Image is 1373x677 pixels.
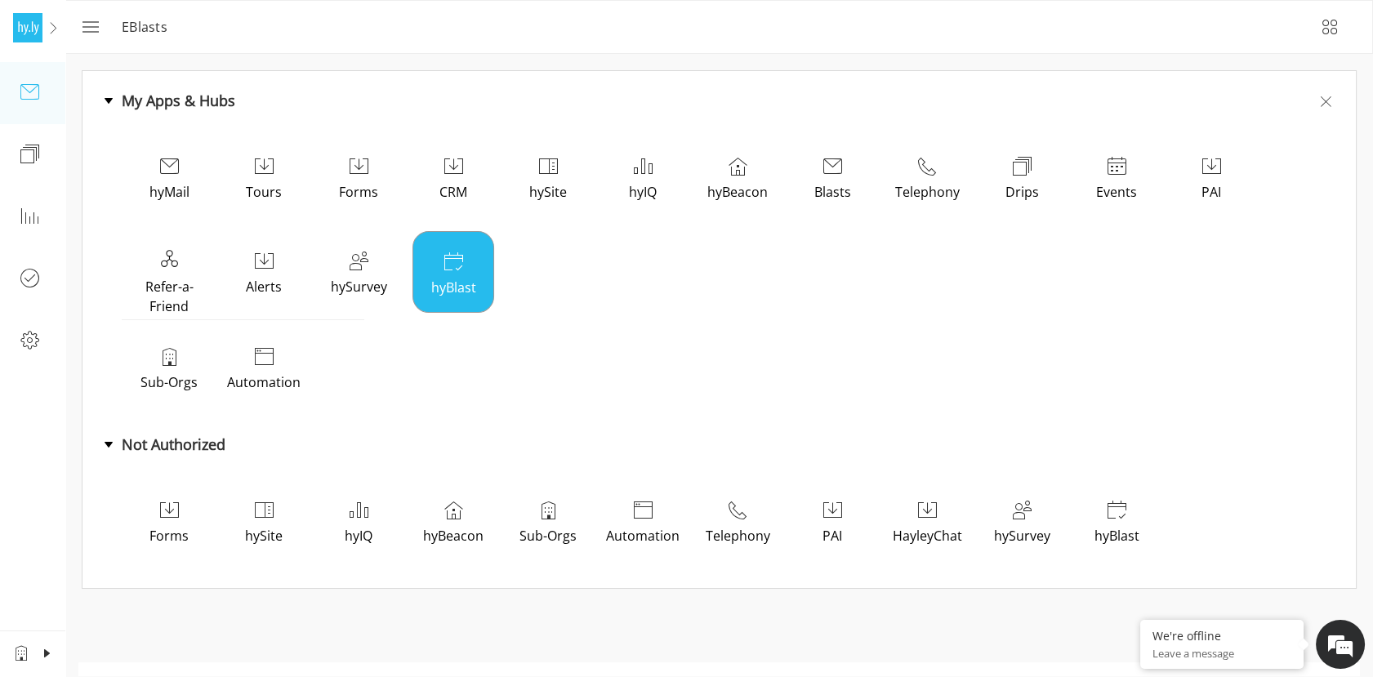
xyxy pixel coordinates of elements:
[606,182,680,202] p: hyIQ
[1175,182,1248,202] p: PAI
[985,182,1059,202] p: Drips
[132,372,206,392] p: Sub-Orgs
[227,277,301,296] p: Alerts
[890,182,964,202] p: Telephony
[8,446,311,503] textarea: Type your message and click 'Submit'
[69,7,109,47] button: menu
[122,91,235,110] div: My Apps & Hubs
[34,206,285,371] span: We are offline. Please leave us a message.
[322,182,395,202] p: Forms
[796,182,869,202] p: Blasts
[417,278,490,297] p: hyBlast
[322,277,395,296] p: hySurvey
[102,91,1336,110] div: My Apps & Hubs
[1080,182,1153,202] p: Events
[132,277,206,316] p: Refer-a-Friend
[28,82,69,122] img: d_692782471_company_1567716308916_692782471
[85,91,274,113] div: Leave a message
[1152,646,1291,661] p: Leave a message
[102,434,1336,454] div: Not Authorized
[239,503,296,525] em: Submit
[132,182,206,202] p: hyMail
[417,182,490,202] p: CRM
[227,182,301,202] p: Tours
[701,182,774,202] p: hyBeacon
[227,372,301,392] p: Automation
[511,182,585,202] p: hySite
[268,8,307,47] div: Minimize live chat window
[1152,628,1291,644] div: We're offline
[122,17,177,37] p: eBlasts
[122,434,225,454] div: Not Authorized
